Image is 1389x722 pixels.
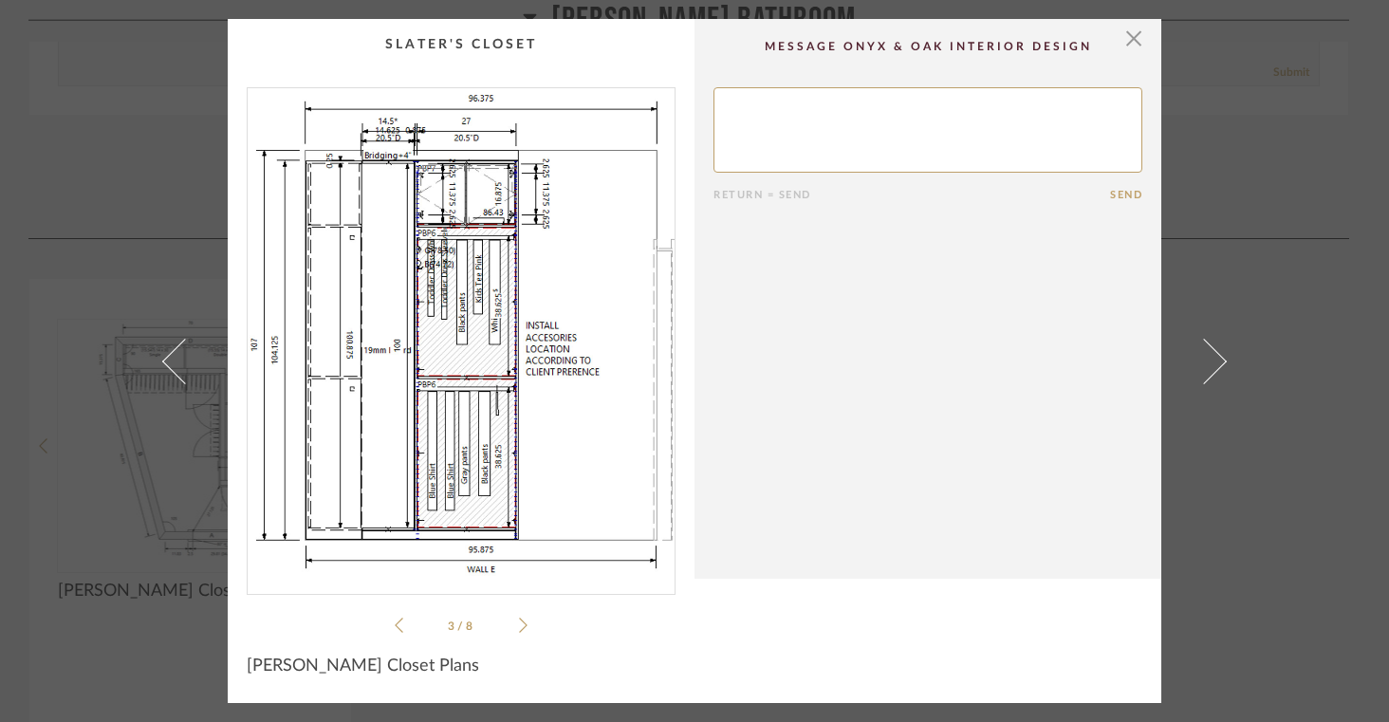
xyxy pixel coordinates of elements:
[248,88,675,579] div: 2
[448,620,457,632] span: 3
[457,620,466,632] span: /
[247,656,479,676] span: [PERSON_NAME] Closet Plans
[248,88,675,579] img: 7b063e2f-e06a-49b2-87cd-dacc304e1e72_1000x1000.jpg
[1110,189,1142,201] button: Send
[1115,19,1153,57] button: Close
[466,620,475,632] span: 8
[713,189,1110,201] div: Return = Send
